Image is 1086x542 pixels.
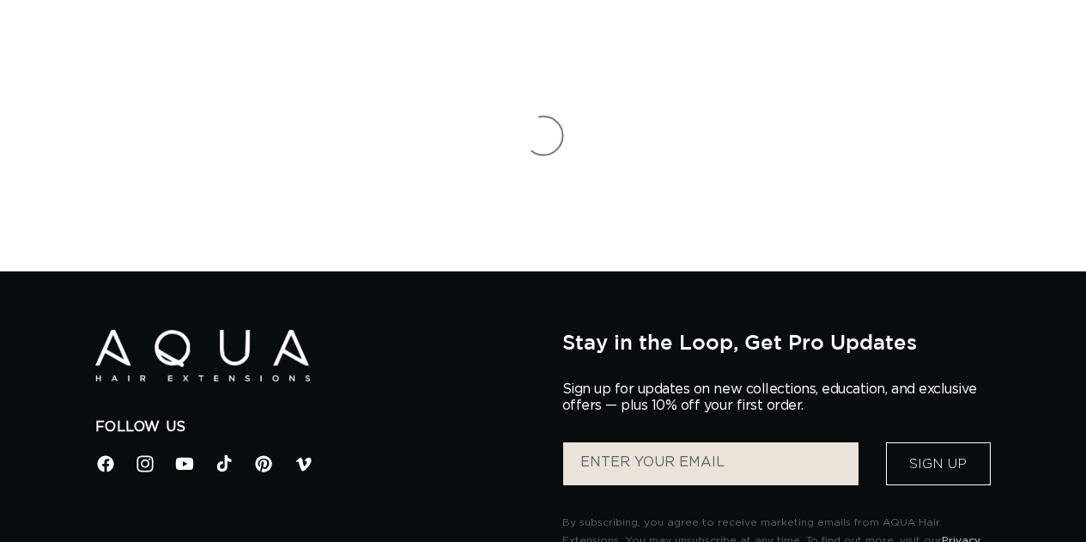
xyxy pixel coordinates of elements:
[562,381,992,414] p: Sign up for updates on new collections, education, and exclusive offers — plus 10% off your first...
[95,330,310,382] img: Aqua Hair Extensions
[562,330,992,354] h2: Stay in the Loop, Get Pro Updates
[95,418,537,436] h2: Follow Us
[886,442,991,485] button: Sign Up
[563,442,858,485] input: ENTER YOUR EMAIL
